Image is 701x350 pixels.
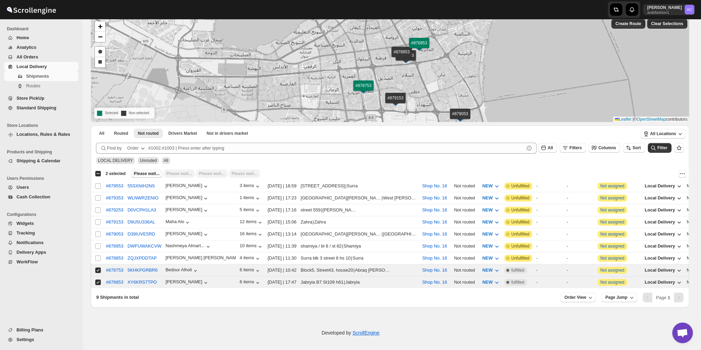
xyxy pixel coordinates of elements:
[7,123,79,128] span: Store Locations
[358,86,369,94] img: Marker
[268,219,296,226] div: [DATE] | 15:06
[640,277,687,288] button: Local Delivery
[17,259,38,264] span: WorkFlow
[397,52,407,60] img: Marker
[613,117,689,122] div: © contributors
[4,43,78,52] button: Analytics
[645,243,675,249] span: Local Delivery
[240,255,261,262] button: 4 items
[478,217,504,228] button: NEW
[454,243,478,250] div: Not routed
[647,10,682,14] p: arabfashion1
[455,114,465,122] img: Marker
[240,279,261,286] div: 6 items
[95,47,105,57] a: Draw a polygon
[106,243,123,249] div: #878953
[623,143,645,153] button: Sort
[640,129,686,139] button: All Locations
[240,231,263,238] button: 16 items
[640,253,687,264] button: Local Delivery
[106,267,123,273] div: #878753
[536,195,562,201] div: -
[240,195,261,202] button: 1 items
[567,243,593,250] div: -
[17,45,36,50] span: Analytics
[17,35,29,40] span: Home
[4,325,78,335] button: Billing Plans
[106,280,123,285] button: #876853
[301,207,418,214] div: |
[165,255,236,262] button: [PERSON_NAME] [PERSON_NAME]
[344,243,361,250] div: Shamiya
[637,117,666,122] a: OpenStreetMap
[645,219,675,225] span: Local Delivery
[128,280,157,285] button: XY6KRS7TPO
[482,280,493,285] span: NEW
[422,267,447,273] button: Shop No. 16
[640,205,687,216] button: Local Delivery
[17,327,43,332] span: Billing Plans
[383,195,418,201] div: West [PERSON_NAME]
[301,267,353,274] div: Block5, Street43, house20
[640,217,687,228] button: Local Delivery
[643,4,695,15] button: User menu
[567,255,593,262] div: -
[536,231,562,238] div: -
[301,219,418,226] div: |
[203,129,252,138] button: Un-claimable
[4,219,78,228] button: Widgets
[645,255,675,261] span: Local Delivery
[560,293,596,302] button: Order View
[17,221,34,226] span: Widgets
[17,132,70,137] span: Locations, Rules & Rates
[422,207,447,212] button: Shop No. 16
[353,255,364,262] div: Surra
[422,183,447,188] button: Shop No. 16
[536,183,562,189] div: -
[536,243,562,250] div: -
[611,19,645,29] button: Create Route
[536,255,562,262] div: -
[600,280,624,285] button: Not assigned
[605,295,627,300] span: Page Jump
[645,267,675,273] span: Local Delivery
[17,64,47,69] span: Local Delivery
[128,195,159,200] button: WLNWRZENIO
[645,280,675,285] span: Local Delivery
[165,219,191,226] div: Maha Alo
[301,195,418,201] div: |
[4,81,78,91] button: Routes
[589,143,620,153] button: Columns
[645,195,675,200] span: Local Delivery
[4,335,78,344] button: Settings
[98,32,103,41] span: −
[301,279,343,286] div: Jabryia B7 St109 h61
[511,219,529,225] span: Unfulfilled
[165,243,204,248] div: Nashmeya Almart...
[454,231,478,238] div: Not routed
[165,207,209,214] button: [PERSON_NAME]
[314,219,326,226] div: Zahra
[165,195,209,202] div: [PERSON_NAME]
[601,293,637,302] button: Page Jump
[165,231,209,238] div: [PERSON_NAME]
[454,195,478,201] div: Not routed
[482,267,493,273] span: NEW
[345,279,360,286] div: Jabryia
[138,131,159,136] span: Not routed
[482,219,493,225] span: NEW
[511,267,524,273] span: fulfilled
[301,267,418,274] div: |
[7,212,79,217] span: Configurations
[454,279,478,286] div: Not routed
[4,52,78,62] button: All Orders
[168,131,197,136] span: Drivers Market
[301,243,418,250] div: |
[478,277,504,288] button: NEW
[422,243,447,249] button: Shop No. 16
[538,143,557,153] button: All
[106,183,123,188] div: #879553
[17,158,61,163] span: Shipping & Calendar
[478,265,504,276] button: NEW
[268,279,296,286] div: [DATE] | 17:47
